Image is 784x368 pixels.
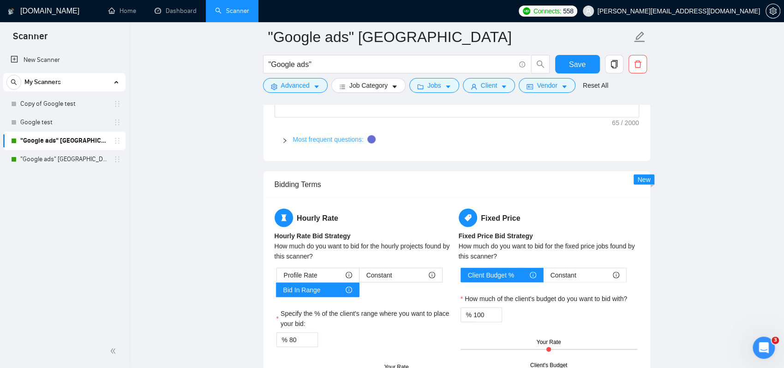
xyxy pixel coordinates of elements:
[15,178,144,196] div: Hello! I’m Nazar, and I’ll gladly support you with your request 😊
[463,78,515,93] button: userClientcaret-down
[501,83,507,90] span: caret-down
[519,61,525,67] span: info-circle
[281,80,310,90] span: Advanced
[284,268,317,282] span: Profile Rate
[459,209,639,227] h5: Fixed Price
[427,80,441,90] span: Jobs
[275,209,293,227] span: hourglass
[523,7,530,15] img: upwork-logo.png
[24,73,61,91] span: My Scanners
[7,173,151,220] div: Hello! I’m Nazar, and I’ll gladly support you with your request 😊Please allow me a couple of minu...
[417,83,424,90] span: folder
[158,294,173,308] button: Send a message…
[527,83,533,90] span: idcard
[766,7,780,15] a: setting
[20,150,108,169] a: "Google ads" [GEOGRAPHIC_DATA]
[59,297,66,305] button: Start recording
[367,135,376,144] div: Tooltip anchor
[471,83,477,90] span: user
[346,287,352,293] span: info-circle
[275,241,455,261] div: How much do you want to bid for the hourly projects found by this scanner?
[569,59,586,70] span: Save
[7,79,21,85] span: search
[45,5,66,12] h1: Nazar
[44,153,54,162] img: Profile image for Nazar
[56,153,140,162] div: joined the conversation
[15,226,144,271] div: We’ve checked your setup and account, and everything is working as it should - no errors on our s...
[8,4,14,19] img: logo
[275,129,639,150] div: Most frequent questions:
[481,80,497,90] span: Client
[349,80,388,90] span: Job Category
[391,83,398,90] span: caret-down
[15,271,144,290] div: Just in case, we also ran a manual sync for you. ✅
[114,100,121,108] span: holder
[551,268,576,282] span: Constant
[561,83,568,90] span: caret-down
[6,4,24,21] button: go back
[15,93,144,139] div: The team will get back to you on this. Our usual reply time is under 1 minute. You'll get replies...
[628,55,647,73] button: delete
[339,83,346,90] span: bars
[605,60,623,68] span: copy
[7,221,177,315] div: Nazar says…
[293,136,364,143] a: Most frequent questions:
[275,209,455,227] h5: Hourly Rate
[269,59,515,70] input: Search Freelance Jobs...
[537,338,561,347] div: Your Rate
[275,232,351,240] b: Hourly Rate Bid Strategy
[162,4,179,20] div: Close
[20,132,108,150] a: "Google ads" [GEOGRAPHIC_DATA]
[45,12,92,21] p: Active 30m ago
[11,51,118,69] a: New Scanner
[144,4,162,21] button: Home
[15,121,141,138] b: [PERSON_NAME][EMAIL_ADDRESS][DOMAIN_NAME]
[532,60,549,68] span: search
[14,297,22,305] button: Emoji picker
[114,137,121,145] span: holder
[772,337,779,344] span: 3
[3,51,126,69] li: New Scanner
[531,55,550,73] button: search
[263,78,328,93] button: settingAdvancedcaret-down
[537,80,557,90] span: Vendor
[346,272,352,278] span: info-circle
[26,5,41,20] img: Profile image for Nazar
[637,176,650,183] span: New
[530,272,536,278] span: info-circle
[605,55,623,73] button: copy
[20,113,108,132] a: Google test
[473,308,502,322] input: How much of the client's budget do you want to bid with?
[282,138,287,144] span: right
[533,6,561,16] span: Connects:
[3,73,126,169] li: My Scanners
[20,95,108,113] a: Copy of Google test
[289,333,317,347] input: Specify the % of the client's range where you want to place your bid:
[276,308,453,329] label: Specify the % of the client's range where you want to place your bid:
[7,88,151,144] div: The team will get back to you on this. Our usual reply time is under 1 minute.You'll get replies ...
[461,294,628,304] label: How much of the client's budget do you want to bid with?
[7,151,177,173] div: Nazar says…
[155,7,197,15] a: dashboardDashboard
[56,154,74,161] b: Nazar
[583,80,608,90] a: Reset All
[41,39,170,75] div: It is weird. My account do not have issue. I re-save it and it seems to fixed it. I want to make ...
[271,83,277,90] span: setting
[313,83,320,90] span: caret-down
[563,6,573,16] span: 558
[753,337,775,359] iframe: Intercom live chat
[8,278,177,294] textarea: Message…
[555,55,600,73] button: Save
[15,196,144,214] div: Please allow me a couple of minutes to check everything in detail 🖥️🔍
[275,171,639,198] div: Bidding Terms
[613,272,619,278] span: info-circle
[766,4,780,18] button: setting
[215,7,249,15] a: searchScanner
[585,8,592,14] span: user
[766,7,780,15] span: setting
[6,75,21,90] button: search
[7,173,177,221] div: Nazar says…
[409,78,459,93] button: folderJobscaret-down
[7,221,151,295] div: We’ve checked your setup and account, and everything is working as it should - no errors on our s...
[634,31,646,43] span: edit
